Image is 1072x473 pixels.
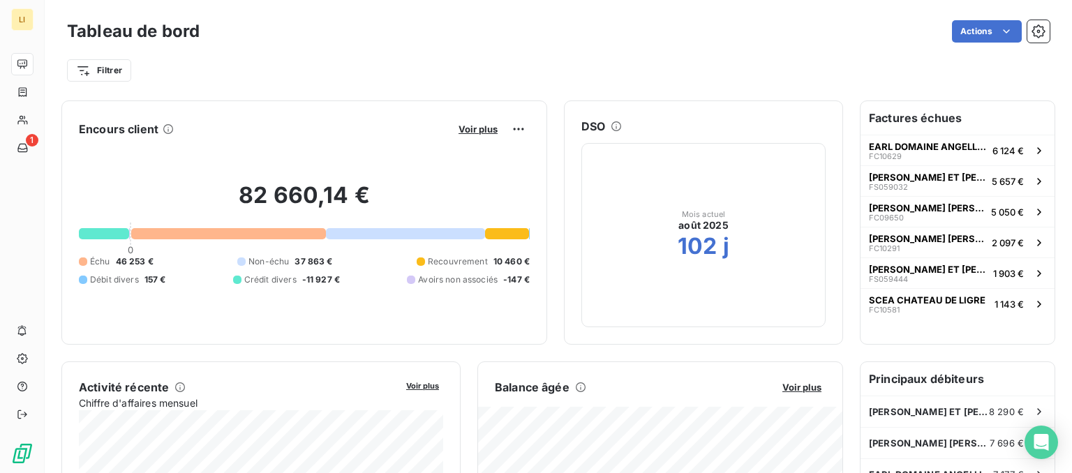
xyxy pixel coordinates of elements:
[952,20,1022,43] button: Actions
[869,437,990,449] span: [PERSON_NAME] [PERSON_NAME]
[861,101,1055,135] h6: Factures échues
[244,273,297,286] span: Crédit divers
[1025,426,1058,459] div: Open Intercom Messenger
[90,255,110,268] span: Échu
[861,135,1055,165] button: EARL DOMAINE ANGELLIAUMEFC106296 124 €
[869,306,900,314] span: FC10581
[459,123,498,135] span: Voir plus
[869,213,904,222] span: FC09650
[90,273,139,286] span: Débit divers
[11,8,33,31] div: LI
[454,123,502,135] button: Voir plus
[26,134,38,147] span: 1
[989,406,1024,417] span: 8 290 €
[992,176,1024,187] span: 5 657 €
[723,232,729,260] h2: j
[295,255,332,268] span: 37 863 €
[11,442,33,465] img: Logo LeanPay
[869,294,985,306] span: SCEA CHATEAU DE LIGRE
[861,165,1055,196] button: [PERSON_NAME] ET [PERSON_NAME]FS0590325 657 €
[128,244,133,255] span: 0
[67,59,131,82] button: Filtrer
[778,381,826,393] button: Voir plus
[682,210,726,218] span: Mois actuel
[428,255,488,268] span: Recouvrement
[248,255,289,268] span: Non-échu
[861,257,1055,288] button: [PERSON_NAME] ET [PERSON_NAME]FS0594441 903 €
[992,145,1024,156] span: 6 124 €
[869,406,989,417] span: [PERSON_NAME] ET [PERSON_NAME]
[993,268,1024,279] span: 1 903 €
[861,196,1055,227] button: [PERSON_NAME] [PERSON_NAME]FC096505 050 €
[503,273,530,286] span: -147 €
[992,237,1024,248] span: 2 097 €
[990,437,1024,449] span: 7 696 €
[861,227,1055,257] button: [PERSON_NAME] [PERSON_NAME]FC102912 097 €
[79,396,396,410] span: Chiffre d'affaires mensuel
[869,202,985,213] span: [PERSON_NAME] [PERSON_NAME]
[79,379,169,396] h6: Activité récente
[995,299,1024,310] span: 1 143 €
[144,273,166,286] span: 157 €
[11,137,33,159] a: 1
[869,183,908,191] span: FS059032
[402,379,443,391] button: Voir plus
[493,255,530,268] span: 10 460 €
[79,121,158,137] h6: Encours client
[869,152,902,160] span: FC10629
[79,181,530,223] h2: 82 660,14 €
[581,118,605,135] h6: DSO
[782,382,821,393] span: Voir plus
[302,273,340,286] span: -11 927 €
[991,207,1024,218] span: 5 050 €
[869,275,908,283] span: FS059444
[861,288,1055,319] button: SCEA CHATEAU DE LIGREFC105811 143 €
[116,255,154,268] span: 46 253 €
[678,218,728,232] span: août 2025
[67,19,200,44] h3: Tableau de bord
[418,273,498,286] span: Avoirs non associés
[495,379,569,396] h6: Balance âgée
[869,244,900,253] span: FC10291
[861,362,1055,396] h6: Principaux débiteurs
[869,233,986,244] span: [PERSON_NAME] [PERSON_NAME]
[869,141,987,152] span: EARL DOMAINE ANGELLIAUME
[869,264,988,275] span: [PERSON_NAME] ET [PERSON_NAME]
[406,381,439,391] span: Voir plus
[869,172,986,183] span: [PERSON_NAME] ET [PERSON_NAME]
[678,232,717,260] h2: 102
